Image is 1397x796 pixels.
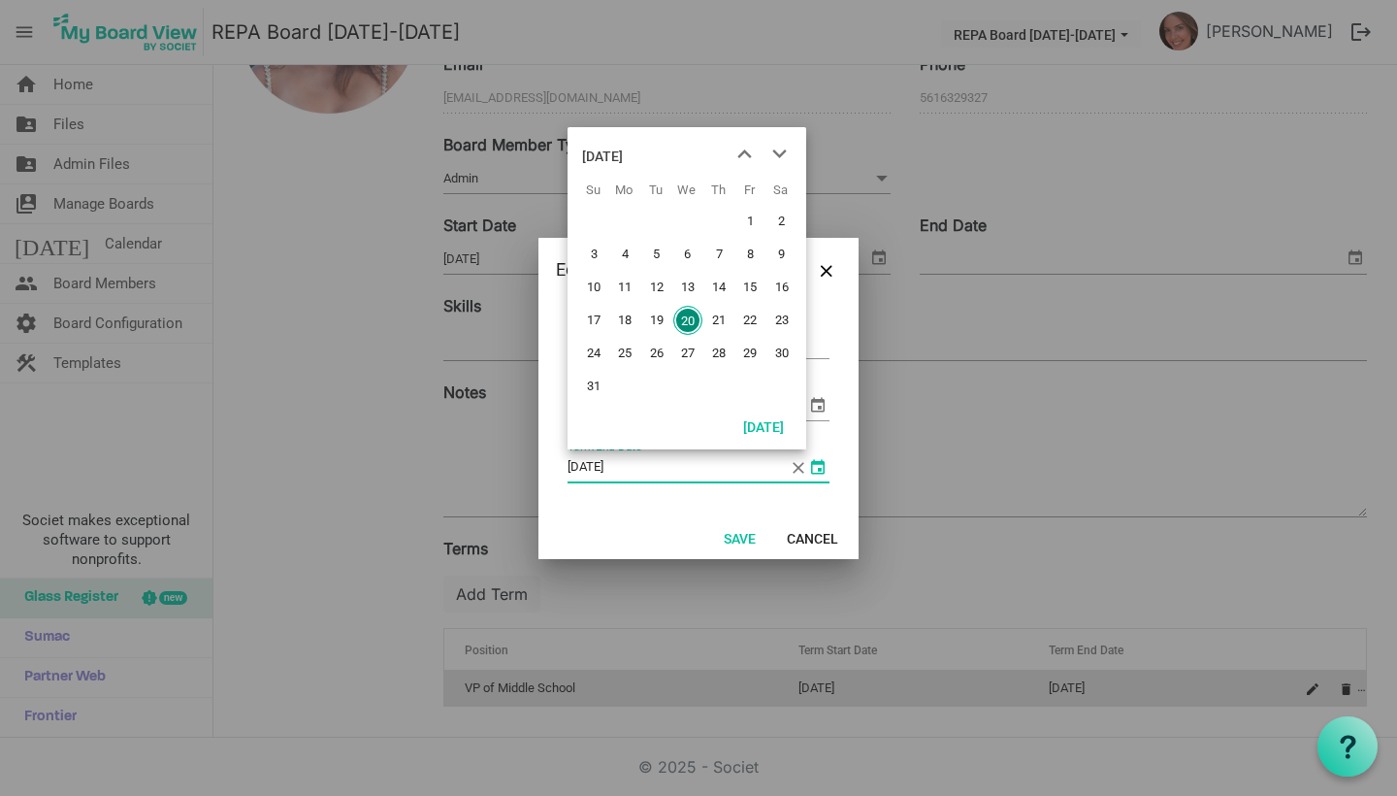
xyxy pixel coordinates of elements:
span: Sunday, August 10, 2025 [579,273,608,302]
span: Monday, August 11, 2025 [610,273,639,302]
th: Su [577,176,608,205]
span: close [789,453,806,482]
button: Cancel [774,524,851,551]
span: Saturday, August 9, 2025 [767,240,796,269]
button: previous month [727,137,762,172]
span: Monday, August 4, 2025 [610,240,639,269]
span: Thursday, August 21, 2025 [704,306,733,335]
span: Saturday, August 2, 2025 [767,207,796,236]
span: Wednesday, August 27, 2025 [673,339,702,368]
span: select [806,393,829,416]
th: Tu [640,176,671,205]
button: Close [812,255,841,284]
th: Th [702,176,733,205]
th: We [671,176,702,205]
th: Fr [733,176,764,205]
span: Sunday, August 3, 2025 [579,240,608,269]
span: Wednesday, August 6, 2025 [673,240,702,269]
span: Thursday, August 14, 2025 [704,273,733,302]
span: Tuesday, August 12, 2025 [642,273,671,302]
span: select [806,455,829,479]
span: Monday, August 25, 2025 [610,339,639,368]
span: Sunday, August 17, 2025 [579,306,608,335]
th: Mo [608,176,639,205]
span: Sunday, August 24, 2025 [579,339,608,368]
th: Sa [765,176,796,205]
span: Saturday, August 23, 2025 [767,306,796,335]
button: next month [762,137,796,172]
div: title [582,137,623,176]
span: Thursday, August 28, 2025 [704,339,733,368]
span: Friday, August 15, 2025 [735,273,764,302]
span: Monday, August 18, 2025 [610,306,639,335]
span: Sunday, August 31, 2025 [579,372,608,401]
span: Friday, August 29, 2025 [735,339,764,368]
td: Wednesday, August 20, 2025 [671,304,702,337]
span: Thursday, August 7, 2025 [704,240,733,269]
span: Wednesday, August 13, 2025 [673,273,702,302]
span: Saturday, August 30, 2025 [767,339,796,368]
span: Friday, August 8, 2025 [735,240,764,269]
div: Dialog edit [538,238,859,559]
span: Wednesday, August 20, 2025 [673,306,702,335]
button: Save [711,524,768,551]
button: Today [731,413,796,440]
span: Friday, August 22, 2025 [735,306,764,335]
span: Tuesday, August 26, 2025 [642,339,671,368]
span: Tuesday, August 5, 2025 [642,240,671,269]
div: Edit Term [556,255,784,284]
span: Friday, August 1, 2025 [735,207,764,236]
span: Tuesday, August 19, 2025 [642,306,671,335]
span: Saturday, August 16, 2025 [767,273,796,302]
